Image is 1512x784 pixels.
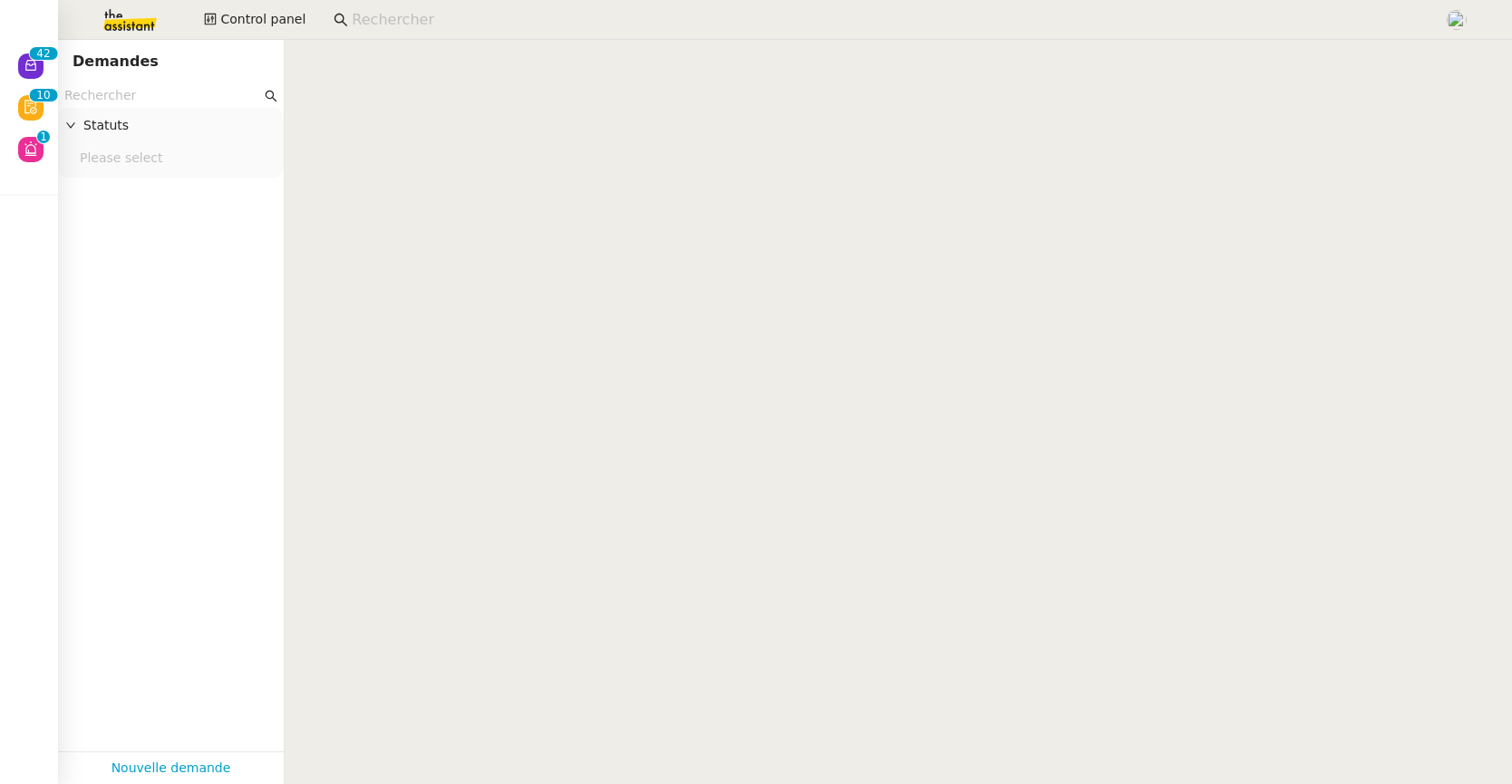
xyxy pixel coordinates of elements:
[352,8,1426,33] input: Rechercher
[29,89,57,102] nz-badge-sup: 10
[193,7,316,33] button: Control panel
[111,758,231,779] a: Nouvelle demande
[44,89,51,105] p: 0
[44,47,51,63] p: 2
[40,131,47,147] p: 1
[1447,10,1467,30] img: users%2FNTfmycKsCFdqp6LX6USf2FmuPJo2%2Favatar%2Fprofile-pic%20(1).png
[73,49,159,74] nz-page-header-title: Demandes
[36,89,44,105] p: 1
[37,131,50,143] nz-badge-sup: 1
[58,108,284,143] div: Statuts
[64,85,261,106] input: Rechercher
[36,47,44,63] p: 4
[29,47,57,60] nz-badge-sup: 42
[83,115,276,136] span: Statuts
[220,9,305,30] span: Control panel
